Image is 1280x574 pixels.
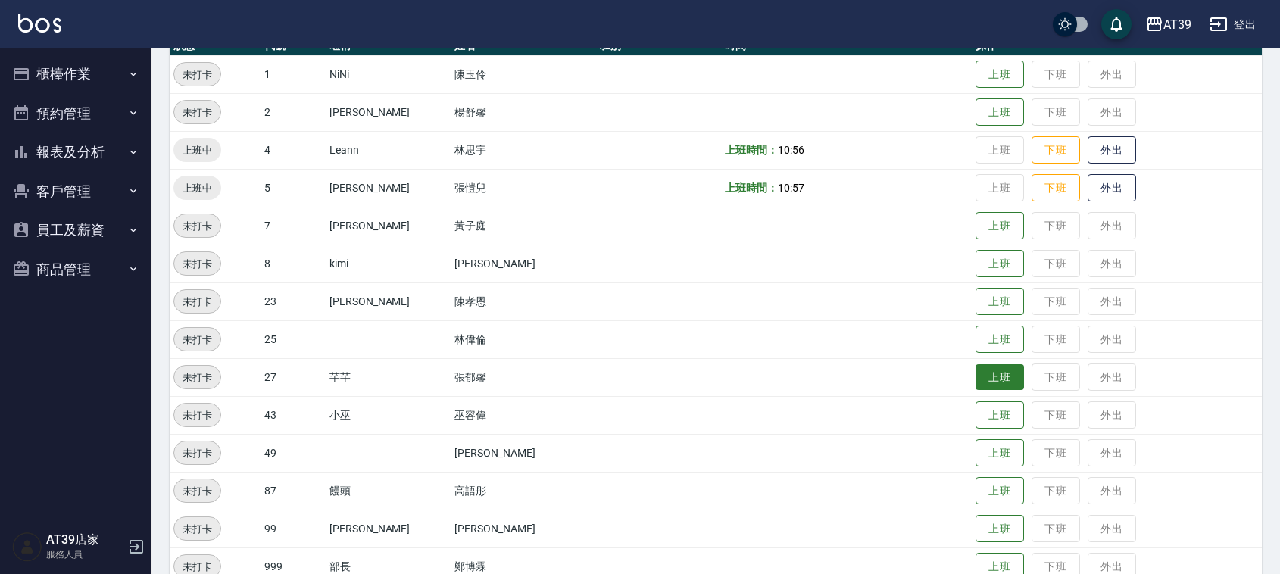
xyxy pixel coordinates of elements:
span: 未打卡 [174,445,220,461]
button: 報表及分析 [6,133,145,172]
button: AT39 [1139,9,1197,40]
button: 上班 [976,288,1024,316]
td: [PERSON_NAME] [451,434,596,472]
span: 未打卡 [174,218,220,234]
button: 上班 [976,439,1024,467]
td: Leann [326,131,451,169]
p: 服務人員 [46,547,123,561]
button: 櫃檯作業 [6,55,145,94]
td: 7 [261,207,326,245]
td: NiNi [326,55,451,93]
td: 林思宇 [451,131,596,169]
td: 陳孝恩 [451,282,596,320]
td: 巫容偉 [451,396,596,434]
button: 員工及薪資 [6,211,145,250]
td: 陳玉伶 [451,55,596,93]
td: 饅頭 [326,472,451,510]
span: 未打卡 [174,67,220,83]
span: 10:56 [778,144,804,156]
button: 外出 [1088,136,1136,164]
td: 張郁馨 [451,358,596,396]
td: 49 [261,434,326,472]
td: 8 [261,245,326,282]
button: 上班 [976,515,1024,543]
td: [PERSON_NAME] [326,169,451,207]
td: 87 [261,472,326,510]
button: save [1101,9,1132,39]
span: 未打卡 [174,256,220,272]
span: 未打卡 [174,332,220,348]
button: 上班 [976,477,1024,505]
span: 未打卡 [174,521,220,537]
td: [PERSON_NAME] [326,93,451,131]
button: 上班 [976,212,1024,240]
button: 下班 [1032,174,1080,202]
td: 43 [261,396,326,434]
td: 27 [261,358,326,396]
button: 上班 [976,401,1024,429]
button: 上班 [976,364,1024,391]
div: AT39 [1163,15,1191,34]
span: 上班中 [173,180,221,196]
td: 99 [261,510,326,547]
button: 上班 [976,250,1024,278]
td: 小巫 [326,396,451,434]
td: [PERSON_NAME] [451,510,596,547]
td: [PERSON_NAME] [326,282,451,320]
td: 4 [261,131,326,169]
td: 黃子庭 [451,207,596,245]
span: 10:57 [778,182,804,194]
td: kimi [326,245,451,282]
td: 高語彤 [451,472,596,510]
span: 未打卡 [174,294,220,310]
td: 25 [261,320,326,358]
span: 未打卡 [174,370,220,385]
img: Logo [18,14,61,33]
td: 張愷兒 [451,169,596,207]
span: 未打卡 [174,483,220,499]
button: 外出 [1088,174,1136,202]
span: 未打卡 [174,407,220,423]
td: 林偉倫 [451,320,596,358]
td: [PERSON_NAME] [451,245,596,282]
button: 上班 [976,61,1024,89]
button: 登出 [1204,11,1262,39]
td: 2 [261,93,326,131]
button: 上班 [976,326,1024,354]
button: 商品管理 [6,250,145,289]
span: 未打卡 [174,105,220,120]
span: 上班中 [173,142,221,158]
td: 芊芊 [326,358,451,396]
td: 23 [261,282,326,320]
h5: AT39店家 [46,532,123,547]
td: [PERSON_NAME] [326,207,451,245]
button: 下班 [1032,136,1080,164]
td: 1 [261,55,326,93]
button: 客戶管理 [6,172,145,211]
td: 5 [261,169,326,207]
td: 楊舒馨 [451,93,596,131]
img: Person [12,532,42,562]
td: [PERSON_NAME] [326,510,451,547]
b: 上班時間： [725,144,778,156]
button: 預約管理 [6,94,145,133]
button: 上班 [976,98,1024,126]
b: 上班時間： [725,182,778,194]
